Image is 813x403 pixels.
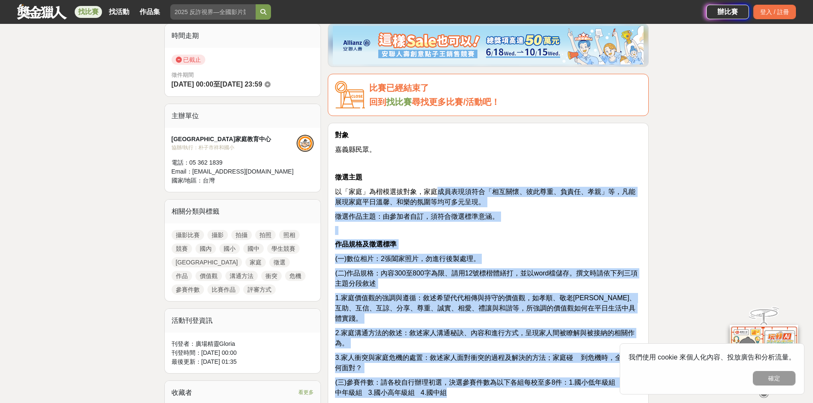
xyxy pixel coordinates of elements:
a: 溝通方法 [225,271,258,281]
img: Icon [335,81,365,109]
span: (三)參賽件數：請各校自行辦理初選，決選參賽件數為以下各組每校至多8件：1.國小低年級組 2.國小中年級組 3.國小高年級組 4.國中組 [335,379,638,396]
span: 徵選作品主題：由參加者自訂，須符合徵選標準意涵。 [335,213,499,220]
img: d2146d9a-e6f6-4337-9592-8cefde37ba6b.png [730,325,798,382]
strong: 對象 [335,131,349,139]
div: 比賽已經結束了 [369,81,641,95]
span: 至 [213,81,220,88]
span: [DATE] 00:00 [172,81,213,88]
span: 看更多 [298,388,314,397]
button: 確定 [753,371,796,386]
span: 回到 [369,97,386,107]
span: (一)數位相片：2張闔家照片，勿進行後製處理。 [335,255,480,262]
a: 價值觀 [195,271,222,281]
a: 國內 [195,244,216,254]
a: 找活動 [105,6,133,18]
div: 登入 / 註冊 [753,5,796,19]
span: 嘉義縣民眾。 [335,146,376,153]
span: 以「家庭」為楷模選拔對象，家庭成員表現須符合「相互關懷、彼此尊重、負責任、孝親」等，凡能展現家庭平日溫馨、和樂的氛圍等均可多元呈現。 [335,188,635,206]
a: 國中 [243,244,264,254]
span: 徵件期間 [172,72,194,78]
a: 找比賽 [386,97,412,107]
a: [GEOGRAPHIC_DATA] [172,257,242,267]
input: 2025 反詐視界—全國影片競賽 [170,4,256,20]
a: 攝影比賽 [172,230,204,240]
div: 活動刊登資訊 [165,309,321,333]
span: 國家/地區： [172,177,203,184]
strong: 作品規格及徵選標準 [335,241,396,248]
span: 收藏者 [172,389,192,396]
span: 尋找更多比賽/活動吧！ [412,97,500,107]
div: 主辦單位 [165,104,321,128]
span: 已截止 [172,55,205,65]
a: 學生競賽 [267,244,300,254]
div: 刊登時間： [DATE] 00:00 [172,348,314,357]
div: 相關分類與標籤 [165,200,321,223]
a: 照相 [279,230,300,240]
a: 危機 [285,271,306,281]
div: [GEOGRAPHIC_DATA]家庭教育中心 [172,135,297,144]
div: 時間走期 [165,24,321,48]
span: 1.家庭價值觀的強調與遵循：敘述希望代代相傳與持守的價值觀，如孝順、敬老[PERSON_NAME]、互助、互信、互諒、分享、尊重、誠實、相愛、禮讓與和諧等，所強調的價值觀如何在平日生活中具體實踐。 [335,294,636,322]
a: 作品集 [136,6,163,18]
a: 徵選 [269,257,290,267]
div: 協辦/執行： 朴子市祥和國小 [172,144,297,151]
div: 電話： 05 362 1839 [172,158,297,167]
a: 評審方式 [243,284,276,295]
a: 攝影 [207,230,228,240]
span: 2.家庭溝通方法的敘述：敘述家人溝通秘訣、內容和進行方式，呈現家人間被瞭解與被接納的相關作為。 [335,329,634,347]
a: 找比賽 [75,6,102,18]
a: 作品 [172,271,192,281]
div: Email： [EMAIL_ADDRESS][DOMAIN_NAME] [172,167,297,176]
a: 比賽作品 [207,284,240,295]
a: 辦比賽 [706,5,749,19]
span: 3.家人衝突與家庭危機的處置：敘述家人面對衝突的過程及解決的方法；家庭碰 到危機時，全家如何面對？ [335,354,635,371]
div: 最後更新： [DATE] 01:35 [172,357,314,366]
img: dcc59076-91c0-4acb-9c6b-a1d413182f46.png [333,26,644,64]
a: 衝突 [261,271,282,281]
a: 拍照 [255,230,276,240]
a: 國小 [219,244,240,254]
strong: 徵選主題 [335,174,362,181]
a: 拍攝 [231,230,252,240]
a: 家庭 [245,257,266,267]
div: 刊登者： 廣場精靈Gloria [172,339,314,348]
span: [DATE] 23:59 [220,81,262,88]
span: (二)作品規格：內容300至800字為限、請用12號標楷體繕打，並以word檔儲存。撰文時請依下列三項主題分段敘述 [335,270,638,287]
span: 我們使用 cookie 來個人化內容、投放廣告和分析流量。 [629,354,796,361]
a: 競賽 [172,244,192,254]
span: 台灣 [203,177,215,184]
a: 參賽件數 [172,284,204,295]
